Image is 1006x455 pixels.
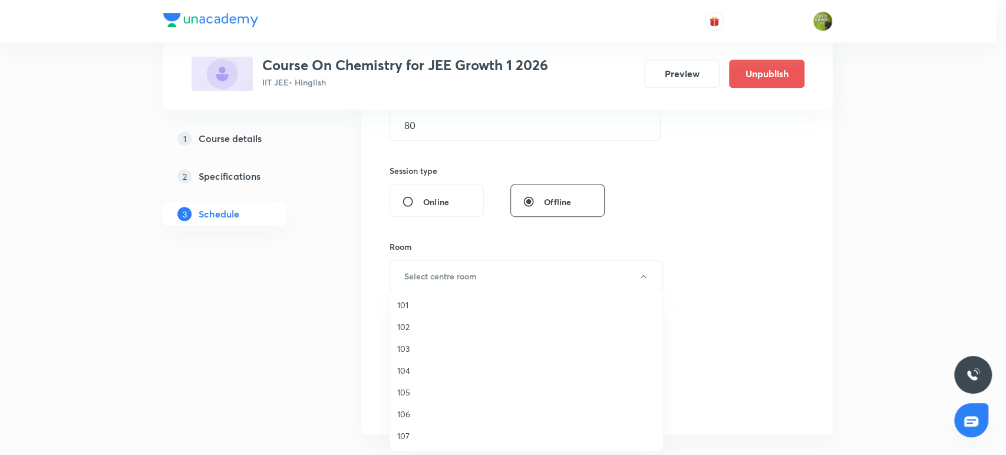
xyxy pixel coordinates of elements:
span: 103 [397,342,655,355]
span: 107 [397,430,655,442]
span: 101 [397,299,655,311]
span: 104 [397,364,655,377]
span: 105 [397,386,655,398]
span: 106 [397,408,655,420]
span: 102 [397,321,655,333]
